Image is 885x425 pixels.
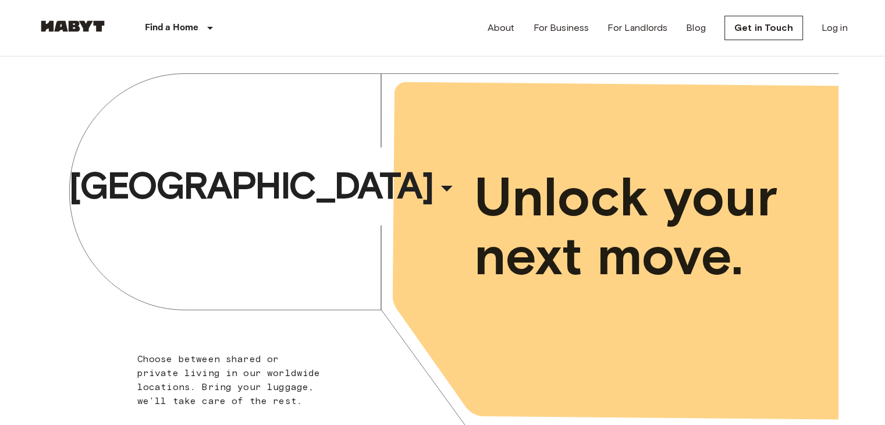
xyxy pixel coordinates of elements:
[137,353,321,406] span: Choose between shared or private living in our worldwide locations. Bring your luggage, we'll tak...
[607,21,667,35] a: For Landlords
[686,21,706,35] a: Blog
[474,168,791,285] span: Unlock your next move.
[488,21,515,35] a: About
[822,21,848,35] a: Log in
[64,159,465,212] button: [GEOGRAPHIC_DATA]
[724,16,803,40] a: Get in Touch
[145,21,199,35] p: Find a Home
[69,162,433,209] span: [GEOGRAPHIC_DATA]
[533,21,589,35] a: For Business
[38,20,108,32] img: Habyt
